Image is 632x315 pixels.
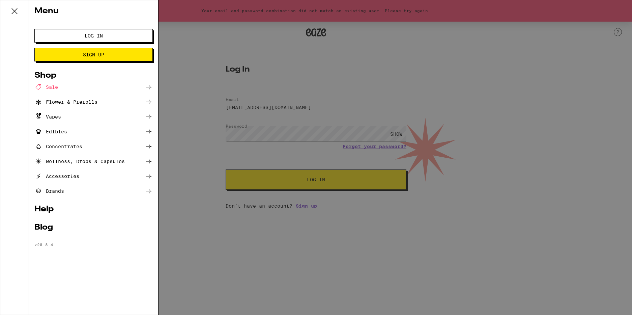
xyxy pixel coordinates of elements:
[34,187,153,195] a: Brands
[34,157,125,165] div: Wellness, Drops & Capsules
[34,113,153,121] a: Vapes
[34,98,153,106] a: Flower & Prerolls
[34,224,153,232] a: Blog
[4,5,49,10] span: Hi. Need any help?
[34,48,153,61] button: Sign Up
[34,172,79,180] div: Accessories
[34,187,64,195] div: Brands
[34,83,58,91] div: Sale
[34,157,153,165] a: Wellness, Drops & Capsules
[34,52,153,57] a: Sign Up
[34,113,61,121] div: Vapes
[34,83,153,91] a: Sale
[34,205,153,213] a: Help
[34,128,67,136] div: Edibles
[34,33,153,38] a: Log In
[34,242,53,247] span: v 20.3.4
[34,172,153,180] a: Accessories
[34,142,153,151] a: Concentrates
[34,72,153,80] a: Shop
[34,98,97,106] div: Flower & Prerolls
[34,128,153,136] a: Edibles
[34,142,82,151] div: Concentrates
[29,0,158,22] div: Menu
[83,52,104,57] span: Sign Up
[85,33,103,38] span: Log In
[34,29,153,43] button: Log In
